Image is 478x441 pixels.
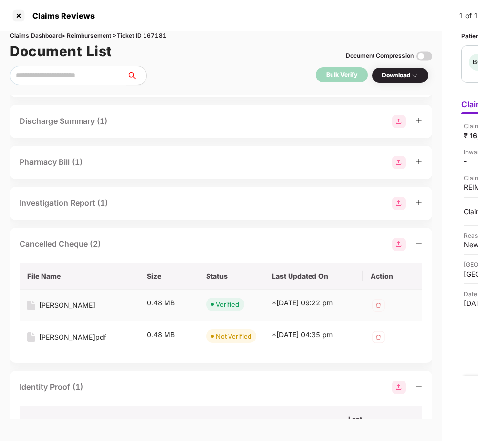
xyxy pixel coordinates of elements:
img: svg+xml;base64,PHN2ZyBpZD0iR3JvdXBfMjg4MTMiIGRhdGEtbmFtZT0iR3JvdXAgMjg4MTMiIHhtbG5zPSJodHRwOi8vd3... [392,238,406,251]
img: svg+xml;base64,PHN2ZyB4bWxucz0iaHR0cDovL3d3dy53My5vcmcvMjAwMC9zdmciIHdpZHRoPSIxNiIgaGVpZ2h0PSIyMC... [27,332,35,342]
span: minus [416,240,422,247]
div: Cancelled Cheque (2) [20,238,101,250]
span: plus [416,199,422,206]
div: [PERSON_NAME] [39,300,95,311]
div: *[DATE] 04:35 pm [272,329,355,340]
th: Size [139,263,198,290]
div: 0.48 MB [147,298,190,308]
div: Document Compression [346,51,414,60]
div: Investigation Report (1) [20,197,108,209]
div: Claims Dashboard > Reimbursement > Ticket ID 167181 [10,31,432,40]
div: Bulk Verify [326,70,357,80]
span: search [126,72,146,80]
th: File Name [20,263,139,290]
th: Last Updated On [264,263,363,290]
th: Status [198,263,264,290]
th: Action [363,263,422,290]
span: plus [416,117,422,124]
div: Verified [216,300,239,309]
img: svg+xml;base64,PHN2ZyBpZD0iR3JvdXBfMjg4MTMiIGRhdGEtbmFtZT0iR3JvdXAgMjg4MTMiIHhtbG5zPSJodHRwOi8vd3... [392,156,406,169]
button: search [126,66,147,85]
div: 0.48 MB [147,329,190,340]
div: Claims Reviews [26,11,95,20]
div: *[DATE] 09:22 pm [272,298,355,308]
div: Not Verified [216,331,251,341]
h1: Document List [10,40,112,62]
img: svg+xml;base64,PHN2ZyB4bWxucz0iaHR0cDovL3d3dy53My5vcmcvMjAwMC9zdmciIHdpZHRoPSIzMiIgaGVpZ2h0PSIzMi... [371,298,386,313]
img: svg+xml;base64,PHN2ZyBpZD0iR3JvdXBfMjg4MTMiIGRhdGEtbmFtZT0iR3JvdXAgMjg4MTMiIHhtbG5zPSJodHRwOi8vd3... [392,115,406,128]
div: Identity Proof (1) [20,381,83,393]
span: plus [416,158,422,165]
div: Discharge Summary (1) [20,115,107,127]
div: Pharmacy Bill (1) [20,156,83,168]
img: svg+xml;base64,PHN2ZyBpZD0iRHJvcGRvd24tMzJ4MzIiIHhtbG5zPSJodHRwOi8vd3d3LnczLm9yZy8yMDAwL3N2ZyIgd2... [411,72,418,80]
img: svg+xml;base64,PHN2ZyBpZD0iR3JvdXBfMjg4MTMiIGRhdGEtbmFtZT0iR3JvdXAgMjg4MTMiIHhtbG5zPSJodHRwOi8vd3... [392,197,406,210]
img: svg+xml;base64,PHN2ZyBpZD0iR3JvdXBfMjg4MTMiIGRhdGEtbmFtZT0iR3JvdXAgMjg4MTMiIHhtbG5zPSJodHRwOi8vd3... [392,381,406,394]
div: 1 of 1 [459,10,478,21]
img: svg+xml;base64,PHN2ZyB4bWxucz0iaHR0cDovL3d3dy53My5vcmcvMjAwMC9zdmciIHdpZHRoPSIzMiIgaGVpZ2h0PSIzMi... [371,329,386,345]
span: minus [416,383,422,390]
div: Download [382,71,418,80]
div: [PERSON_NAME]pdf [39,332,106,342]
img: svg+xml;base64,PHN2ZyBpZD0iVG9nZ2xlLTMyeDMyIiB4bWxucz0iaHR0cDovL3d3dy53My5vcmcvMjAwMC9zdmciIHdpZH... [416,48,432,64]
img: svg+xml;base64,PHN2ZyB4bWxucz0iaHR0cDovL3d3dy53My5vcmcvMjAwMC9zdmciIHdpZHRoPSIxNiIgaGVpZ2h0PSIyMC... [27,301,35,310]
